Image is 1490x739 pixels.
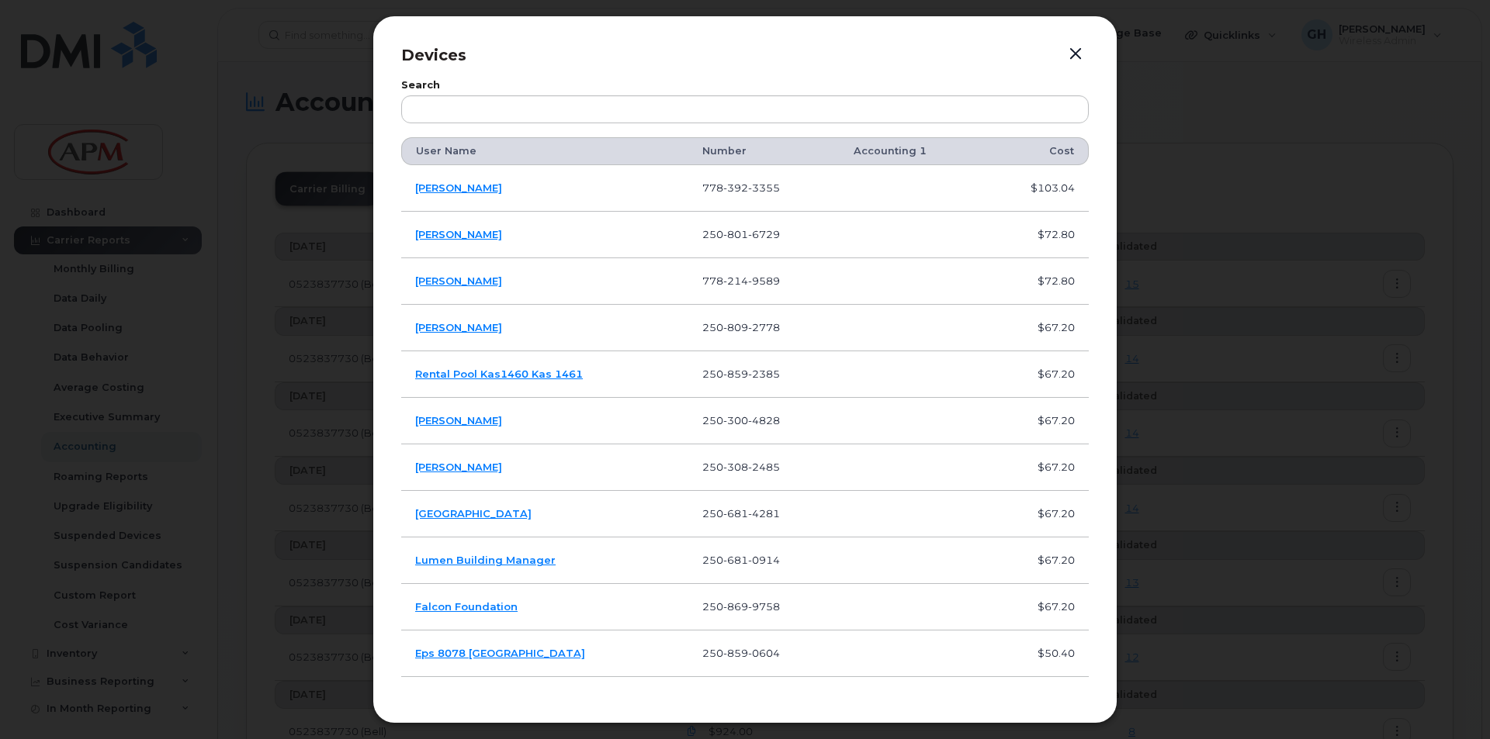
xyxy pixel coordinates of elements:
span: 681 [723,554,748,566]
span: 250 [702,554,780,566]
span: 2485 [748,461,780,473]
span: 0604 [748,647,780,659]
a: Rental Pool Kas1460 Kas 1461 [415,368,583,380]
td: $67.20 [985,398,1089,444]
td: $67.20 [985,491,1089,537]
td: $67.20 [985,305,1089,351]
span: 7987 [748,693,780,706]
td: $72.80 [985,212,1089,258]
span: 250 [702,368,780,380]
a: [PERSON_NAME] [415,275,502,287]
span: 0914 [748,554,780,566]
span: 9589 [748,275,780,287]
a: Kas6552 [PERSON_NAME] [415,693,553,706]
td: $50.40 [985,677,1089,723]
span: 4281 [748,507,780,520]
a: [PERSON_NAME] [415,414,502,426]
span: 6729 [748,228,780,240]
a: [PERSON_NAME] [415,321,502,333]
td: $50.40 [985,630,1089,677]
span: 250 [702,321,780,333]
span: 250 [702,600,780,613]
span: 4828 [748,414,780,426]
span: 250 [702,228,780,240]
span: 300 [723,414,748,426]
a: Eps 8078 [GEOGRAPHIC_DATA] [415,647,585,659]
a: [GEOGRAPHIC_DATA] [415,507,532,520]
td: $67.20 [985,584,1089,630]
a: [PERSON_NAME] [415,461,502,473]
span: 9758 [748,600,780,613]
td: $67.20 [985,351,1089,398]
td: $67.20 [985,444,1089,491]
a: [PERSON_NAME] [415,228,502,240]
span: 859 [723,647,748,659]
span: 809 [723,321,748,333]
span: 870 [723,693,748,706]
span: 250 [702,693,780,706]
span: 869 [723,600,748,613]
a: Falcon Foundation [415,600,518,613]
span: 859 [723,368,748,380]
td: $72.80 [985,258,1089,305]
span: 2778 [748,321,780,333]
span: 250 [702,414,780,426]
span: 250 [702,507,780,520]
td: $67.20 [985,537,1089,584]
span: 778 [702,275,780,287]
span: 2385 [748,368,780,380]
span: 681 [723,507,748,520]
span: 250 [702,461,780,473]
span: 214 [723,275,748,287]
span: 801 [723,228,748,240]
span: 308 [723,461,748,473]
a: Lumen Building Manager [415,554,556,566]
span: 250 [702,647,780,659]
